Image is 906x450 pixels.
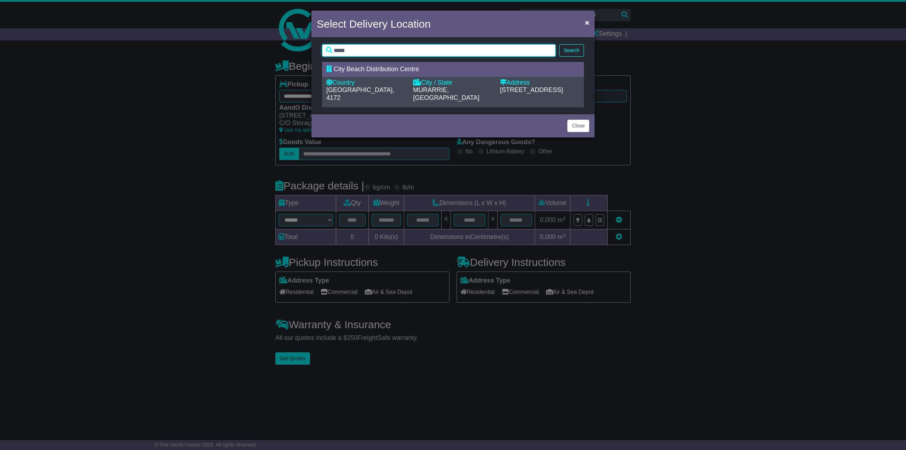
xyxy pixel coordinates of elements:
[500,79,580,87] div: Address
[413,79,493,87] div: City / State
[413,86,479,101] span: MURARRIE, [GEOGRAPHIC_DATA]
[559,44,584,57] button: Search
[326,79,406,87] div: Country
[500,86,563,93] span: [STREET_ADDRESS]
[581,15,593,30] button: Close
[326,86,394,101] span: [GEOGRAPHIC_DATA], 4172
[567,120,589,132] button: Close
[334,65,419,73] span: City Beach Distribution Centre
[317,16,431,32] h4: Select Delivery Location
[585,18,589,27] span: ×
